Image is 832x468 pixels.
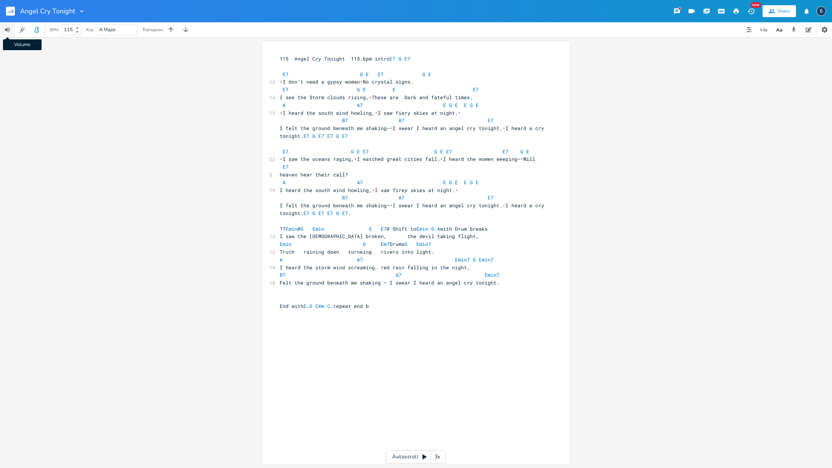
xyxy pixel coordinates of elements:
[375,110,378,116] span: \u2028
[816,3,826,20] button: B
[396,272,402,278] span: A7
[473,86,479,93] span: E7
[283,71,289,78] span: E7
[455,102,458,108] span: E
[378,71,384,78] span: E7
[318,133,324,139] span: E7
[363,86,366,93] span: E
[327,133,333,139] span: E7
[280,94,473,101] span: I see the Storm clouds rising, These are Dark and fateful times.
[381,241,390,247] span: Em7
[416,225,428,232] span: Emin
[86,27,94,32] div: Key
[280,187,458,194] span: I heard the south wind howling, I saw firey skies at night.
[280,241,292,247] span: Emin
[386,450,446,464] div: Autoscroll
[428,71,431,78] span: E
[99,26,116,33] span: A Major
[280,110,461,116] span: I heard the south wind howling, I saw fiery skies at night.
[357,148,360,155] span: E
[372,187,375,194] span: \u2028
[443,179,446,186] span: E
[464,179,467,186] span: E
[476,179,479,186] span: E
[357,179,363,186] span: A7
[816,6,826,16] div: boywells
[458,110,461,116] span: \u2028
[315,303,324,309] span: C#m
[503,125,506,131] span: \u2028
[342,194,348,201] span: B7
[520,156,523,162] span: \u2028
[455,179,458,186] span: E
[142,27,163,32] div: Transpose
[342,117,348,124] span: B7
[312,225,324,232] span: Emin
[280,256,283,263] span: A
[399,194,404,201] span: A7
[443,102,446,108] span: E
[763,5,796,17] button: Share
[280,156,535,162] span: I saw the oceans raging, I watched great cities fall. I heard the women weeping— Will
[431,450,444,464] div: 3x
[390,202,393,209] span: \u2028
[476,102,479,108] span: E
[327,303,330,309] span: C
[431,225,434,232] span: G
[280,279,500,286] span: Felt the ground beneath me shaking — I swear I heard an angel cry tonight.
[479,256,494,263] span: Emin7
[360,71,363,78] span: G
[50,28,58,32] div: BPM
[280,171,348,178] span: heaven hear their call?
[473,256,476,263] span: G
[283,179,286,186] span: A
[280,264,470,271] span: I heard the storm wind screaming, red rain falling in the night,
[455,187,458,194] span: \u2028
[312,133,315,139] span: G
[404,55,410,62] span: E7
[520,148,523,155] span: G
[280,202,547,217] span: I felt the ground beneath me shaking— I swear I heard an angel cry tonight. I heard a cry tonight. .
[342,210,348,217] span: E7
[503,202,506,209] span: \u2028
[342,133,348,139] span: E7
[357,86,360,93] span: G
[336,210,339,217] span: G
[303,303,306,309] span: E
[286,225,298,232] span: Emin
[303,133,309,139] span: E7
[336,133,339,139] span: G
[446,148,452,155] span: E7
[280,248,434,255] span: Truth raining down turneing rivers into light.
[283,102,286,108] span: A
[327,210,333,217] span: E7
[437,225,440,232] span: A
[449,102,452,108] span: G
[416,241,431,247] span: Emin7
[404,241,407,247] span: G
[280,55,410,62] span: 115 Angel Cry Tonight 115.bpm intro
[360,78,363,85] span: \u2028
[303,210,309,217] span: E7
[434,148,437,155] span: G
[280,78,413,85] span: I don’t need a gypsy woman No crystal signs.
[399,117,404,124] span: A7
[751,2,761,8] div: New
[449,179,452,186] span: G
[280,241,434,247] span: Drums
[369,225,372,232] span: G
[363,148,369,155] span: E7
[369,94,372,101] span: \u2028
[485,272,500,278] span: Emin7
[777,8,790,14] div: Share
[318,210,324,217] span: E7
[422,71,425,78] span: G
[280,125,547,139] span: I felt the ground beneath me shaking— I swear I heard an angel cry tonight. I heard a cry tonight.
[744,4,758,18] button: New
[390,125,393,131] span: \u2028
[526,148,529,155] span: E
[393,86,396,93] span: E
[357,102,363,108] span: A7
[455,256,470,263] span: Emin7
[470,102,473,108] span: G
